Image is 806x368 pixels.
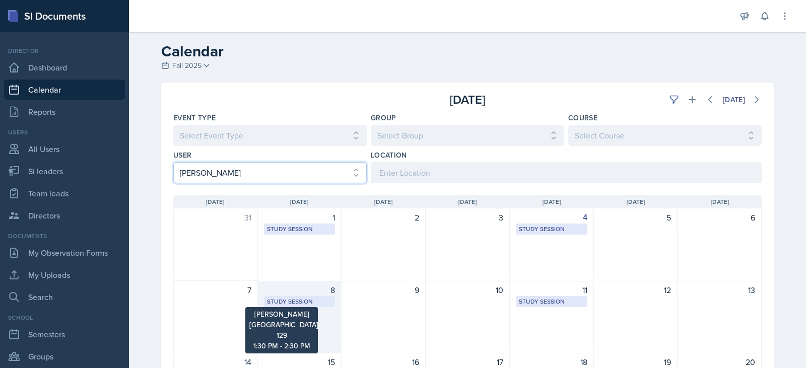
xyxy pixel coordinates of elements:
span: [DATE] [711,197,729,206]
span: [DATE] [206,197,224,206]
span: [DATE] [543,197,561,206]
a: Team leads [4,183,125,203]
div: 13 [684,284,755,296]
div: 14 [180,356,251,368]
div: 9 [348,284,419,296]
a: My Uploads [4,265,125,285]
span: [DATE] [627,197,645,206]
a: All Users [4,139,125,159]
div: 5 [600,211,671,224]
div: 12 [600,284,671,296]
a: Groups [4,346,125,366]
div: 17 [432,356,503,368]
div: 31 [180,211,251,224]
label: Group [371,113,396,123]
div: 15 [264,356,335,368]
h2: Calendar [161,42,774,60]
label: User [173,150,191,160]
div: 2 [348,211,419,224]
a: Reports [4,102,125,122]
a: Search [4,287,125,307]
a: Dashboard [4,57,125,78]
span: [DATE] [374,197,392,206]
a: My Observation Forms [4,243,125,263]
div: 19 [600,356,671,368]
div: 18 [516,356,587,368]
div: 8 [264,284,335,296]
div: [DATE] [369,91,565,109]
div: 16 [348,356,419,368]
div: [DATE] [723,96,745,104]
a: Calendar [4,80,125,100]
div: Users [4,128,125,137]
a: Si leaders [4,161,125,181]
div: 10 [432,284,503,296]
div: 1 [264,211,335,224]
label: Event Type [173,113,216,123]
div: 3 [432,211,503,224]
div: Study Session [519,225,584,234]
div: 6 [684,211,755,224]
div: 4 [516,211,587,224]
span: [DATE] [458,197,477,206]
label: Course [568,113,597,123]
div: Study Session [267,297,332,306]
div: 11 [516,284,587,296]
a: Semesters [4,324,125,344]
div: 20 [684,356,755,368]
div: Study Session [519,297,584,306]
a: Directors [4,205,125,226]
div: 7 [180,284,251,296]
label: Location [371,150,407,160]
span: Fall 2025 [172,60,201,71]
button: [DATE] [716,91,752,108]
div: School [4,313,125,322]
div: Documents [4,232,125,241]
span: [DATE] [290,197,308,206]
input: Enter Location [371,162,762,183]
div: Director [4,46,125,55]
div: Study Session [267,225,332,234]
